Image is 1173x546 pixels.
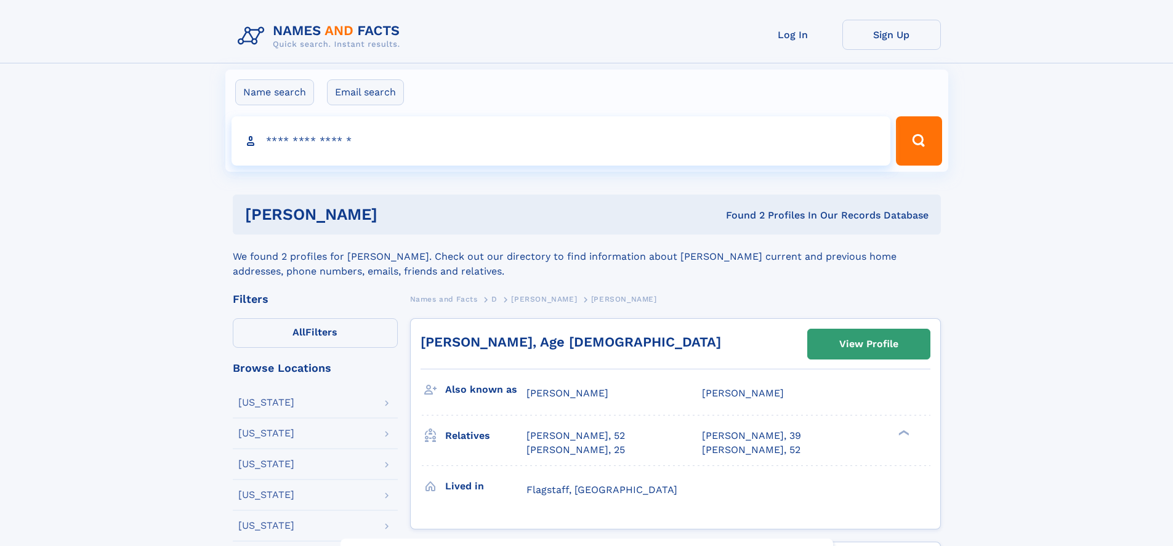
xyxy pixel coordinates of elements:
button: Search Button [896,116,941,166]
div: [US_STATE] [238,459,294,469]
span: [PERSON_NAME] [591,295,657,303]
div: We found 2 profiles for [PERSON_NAME]. Check out our directory to find information about [PERSON_... [233,235,941,279]
div: [US_STATE] [238,521,294,531]
a: Log In [744,20,842,50]
a: [PERSON_NAME], 25 [526,443,625,457]
h1: [PERSON_NAME] [245,207,552,222]
label: Name search [235,79,314,105]
div: Found 2 Profiles In Our Records Database [552,209,929,222]
span: D [491,295,498,303]
a: [PERSON_NAME], 39 [702,429,801,443]
a: D [491,291,498,307]
div: [US_STATE] [238,428,294,438]
label: Email search [327,79,404,105]
span: Flagstaff, [GEOGRAPHIC_DATA] [526,484,677,496]
input: search input [232,116,891,166]
img: Logo Names and Facts [233,20,410,53]
div: Browse Locations [233,363,398,374]
div: ❯ [895,429,910,437]
a: [PERSON_NAME], Age [DEMOGRAPHIC_DATA] [421,334,721,350]
span: [PERSON_NAME] [702,387,784,399]
a: [PERSON_NAME] [511,291,577,307]
div: [US_STATE] [238,398,294,407]
a: View Profile [808,329,930,359]
a: Sign Up [842,20,941,50]
label: Filters [233,318,398,348]
div: [US_STATE] [238,490,294,500]
h3: Lived in [445,476,526,497]
a: [PERSON_NAME], 52 [702,443,800,457]
a: [PERSON_NAME], 52 [526,429,625,443]
h3: Also known as [445,379,526,400]
div: Filters [233,294,398,305]
h3: Relatives [445,425,526,446]
span: All [292,326,305,338]
span: [PERSON_NAME] [511,295,577,303]
a: Names and Facts [410,291,478,307]
div: View Profile [839,330,898,358]
span: [PERSON_NAME] [526,387,608,399]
